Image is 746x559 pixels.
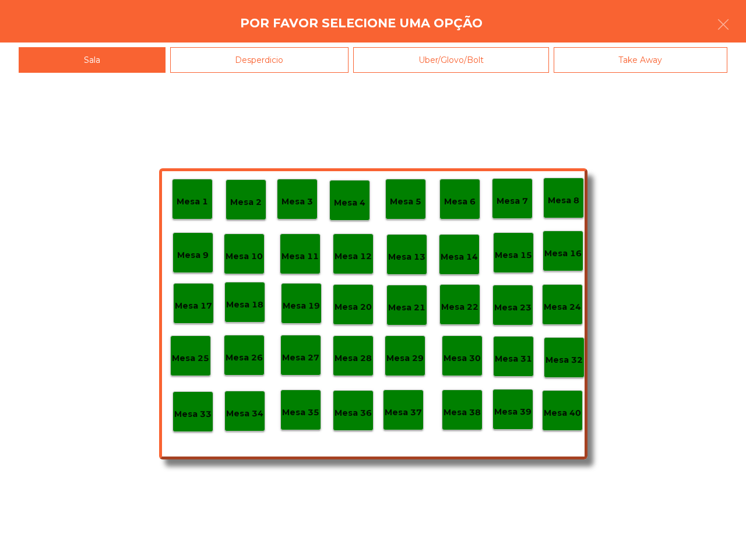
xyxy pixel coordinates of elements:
[495,352,532,366] p: Mesa 31
[544,406,581,420] p: Mesa 40
[281,195,313,208] p: Mesa 3
[544,247,582,260] p: Mesa 16
[335,300,372,314] p: Mesa 20
[283,299,320,313] p: Mesa 19
[385,406,422,419] p: Mesa 37
[444,195,476,208] p: Mesa 6
[282,351,319,365] p: Mesa 27
[19,47,166,73] div: Sala
[544,300,581,314] p: Mesa 24
[335,406,372,420] p: Mesa 36
[386,352,424,365] p: Mesa 29
[230,196,262,209] p: Mesa 2
[334,196,365,210] p: Mesa 4
[335,250,372,263] p: Mesa 12
[282,406,319,419] p: Mesa 35
[226,250,263,263] p: Mesa 10
[548,194,579,207] p: Mesa 8
[335,352,372,365] p: Mesa 28
[390,195,421,208] p: Mesa 5
[388,250,425,264] p: Mesa 13
[444,406,481,419] p: Mesa 38
[177,249,209,262] p: Mesa 9
[353,47,549,73] div: Uber/Glovo/Bolt
[172,352,209,365] p: Mesa 25
[175,299,212,313] p: Mesa 17
[441,250,478,264] p: Mesa 14
[226,298,263,312] p: Mesa 18
[170,47,349,73] div: Desperdicio
[494,301,532,314] p: Mesa 23
[444,352,481,365] p: Mesa 30
[281,250,319,263] p: Mesa 11
[174,408,212,421] p: Mesa 33
[494,405,532,419] p: Mesa 39
[177,195,208,208] p: Mesa 1
[388,301,425,314] p: Mesa 21
[497,194,528,208] p: Mesa 7
[441,300,478,314] p: Mesa 22
[240,15,483,32] h4: Por favor selecione uma opção
[495,249,532,262] p: Mesa 15
[546,353,583,367] p: Mesa 32
[554,47,728,73] div: Take Away
[226,351,263,365] p: Mesa 26
[226,407,263,420] p: Mesa 34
